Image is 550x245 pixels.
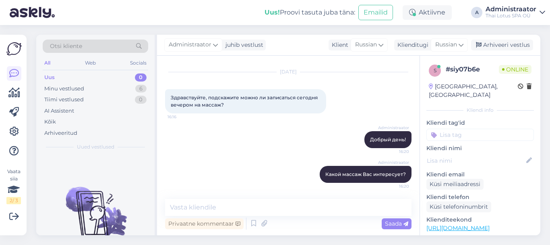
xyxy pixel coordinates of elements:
div: Klienditugi [394,41,428,49]
div: Küsi meiliaadressi [426,179,484,190]
input: Lisa tag [426,129,534,141]
span: Какой массаж Вас интересует? [325,171,406,177]
div: juhib vestlust [222,41,263,49]
div: Aktiivne [403,5,452,20]
img: Askly Logo [6,41,22,57]
div: All [43,58,52,68]
span: Administraator [378,159,409,165]
div: Socials [128,58,148,68]
div: A [471,7,482,18]
div: Proovi tasuta juba täna: [265,8,355,17]
div: Küsi telefoninumbrit [426,201,491,212]
span: Saada [385,220,408,227]
span: Russian [435,40,457,49]
a: [URL][DOMAIN_NAME] [426,224,490,232]
b: Uus! [265,8,280,16]
p: Vaata edasi ... [426,235,534,242]
div: 0 [135,73,147,82]
span: s [434,67,436,73]
div: 0 [135,96,147,104]
div: 6 [135,85,147,93]
span: Здравствуйте, подскажите можно ли записаться сегодня вечером на массаж? [171,94,319,108]
p: Kliendi email [426,170,534,179]
div: [DATE] [165,68,411,75]
span: Otsi kliente [50,42,82,50]
div: # siy07b6e [446,65,499,74]
div: Arhiveeritud [44,129,77,137]
p: Kliendi tag'id [426,119,534,127]
div: Kõik [44,118,56,126]
div: [GEOGRAPHIC_DATA], [GEOGRAPHIC_DATA] [429,82,518,99]
button: Emailid [358,5,393,20]
div: Privaatne kommentaar [165,218,244,229]
input: Lisa nimi [427,156,525,165]
div: Arhiveeri vestlus [471,40,533,50]
a: AdministraatorThai Lotus SPA OÜ [486,6,545,19]
div: Tiimi vestlused [44,96,84,104]
span: 16:20 [379,149,409,155]
div: Web [83,58,97,68]
div: Minu vestlused [44,85,84,93]
span: Administraator [169,40,211,49]
img: No chats [36,172,155,245]
span: 16:16 [167,114,198,120]
span: 16:20 [379,183,409,189]
div: Administraator [486,6,536,13]
span: Online [499,65,531,74]
div: Klient [329,41,348,49]
span: Uued vestlused [77,143,114,151]
span: Добрый день! [370,136,406,142]
div: Thai Lotus SPA OÜ [486,13,536,19]
div: 2 / 3 [6,197,21,204]
p: Kliendi telefon [426,193,534,201]
p: Klienditeekond [426,216,534,224]
div: Vaata siia [6,168,21,204]
div: AI Assistent [44,107,74,115]
div: Kliendi info [426,107,534,114]
span: Russian [355,40,377,49]
p: Kliendi nimi [426,144,534,153]
span: Administraator [378,125,409,131]
div: Uus [44,73,55,82]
